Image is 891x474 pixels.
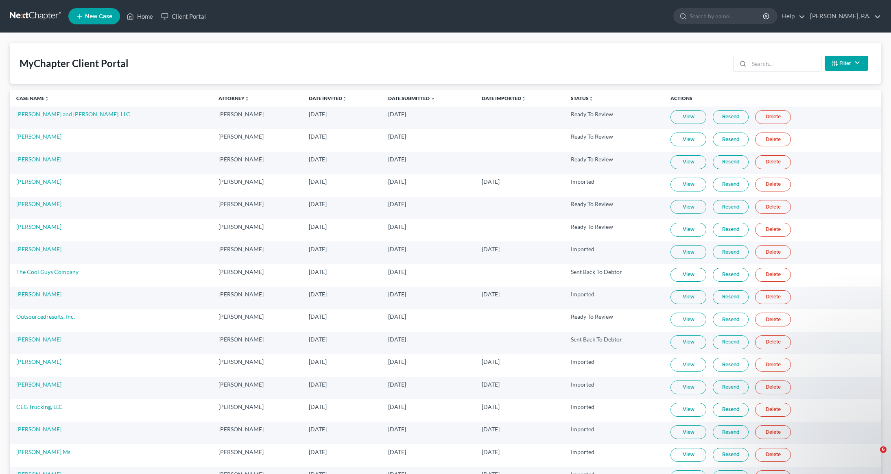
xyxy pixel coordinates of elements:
span: [DATE] [482,291,500,298]
span: [DATE] [482,381,500,388]
span: [DATE] [309,426,327,433]
span: [DATE] [482,426,500,433]
td: Imported [564,287,664,309]
td: [PERSON_NAME] [212,241,302,264]
a: Date Importedunfold_more [482,95,526,101]
a: Statusunfold_more [571,95,594,101]
a: View [670,290,706,304]
span: [DATE] [482,403,500,410]
a: [PERSON_NAME] [16,426,61,433]
span: [DATE] [388,156,406,163]
span: [DATE] [309,200,327,207]
a: Resend [713,448,749,462]
a: View [670,133,706,146]
td: Ready To Review [564,197,664,219]
span: [DATE] [388,313,406,320]
a: Resend [713,223,749,237]
td: [PERSON_NAME] [212,332,302,354]
a: View [670,223,706,237]
span: [DATE] [482,178,500,185]
span: [DATE] [388,200,406,207]
td: [PERSON_NAME] [212,219,302,241]
td: Ready To Review [564,107,664,129]
a: View [670,381,706,394]
span: [DATE] [388,178,406,185]
i: expand_more [430,96,435,101]
span: [DATE] [388,448,406,455]
a: Resend [713,425,749,439]
a: Delete [755,178,791,191]
a: Resend [713,358,749,372]
a: [PERSON_NAME] [16,156,61,163]
span: [DATE] [309,403,327,410]
span: [DATE] [309,381,327,388]
span: [DATE] [388,246,406,252]
span: [DATE] [309,178,327,185]
input: Search... [749,56,821,72]
a: Case Nameunfold_more [16,95,49,101]
a: Delete [755,110,791,124]
a: Delete [755,335,791,349]
a: [PERSON_NAME], P.A. [806,9,881,24]
a: [PERSON_NAME] [16,336,61,343]
a: Attorneyunfold_more [218,95,249,101]
i: unfold_more [44,96,49,101]
a: View [670,403,706,417]
span: 6 [880,446,887,453]
td: Ready To Review [564,152,664,174]
td: Imported [564,174,664,196]
a: View [670,200,706,214]
span: [DATE] [388,426,406,433]
a: Resend [713,268,749,282]
td: [PERSON_NAME] [212,287,302,309]
a: View [670,178,706,191]
a: Delete [755,268,791,282]
a: Resend [713,200,749,214]
span: [DATE] [388,133,406,140]
a: Resend [713,178,749,191]
i: unfold_more [245,96,249,101]
span: [DATE] [482,246,500,252]
span: [DATE] [388,336,406,343]
span: [DATE] [309,313,327,320]
a: View [670,335,706,349]
a: Resend [713,290,749,304]
td: Imported [564,241,664,264]
span: [DATE] [388,223,406,230]
input: Search by name... [690,9,764,24]
a: Delete [755,313,791,326]
a: [PERSON_NAME] [16,223,61,230]
i: unfold_more [521,96,526,101]
span: [DATE] [309,268,327,275]
td: Ready To Review [564,219,664,241]
a: [PERSON_NAME] and [PERSON_NAME], LLC [16,111,130,117]
a: [PERSON_NAME] Ms [16,448,70,455]
a: Delete [755,133,791,146]
span: [DATE] [309,111,327,117]
a: [PERSON_NAME] [16,178,61,185]
td: Sent Back To Debtor [564,332,664,354]
a: [PERSON_NAME] [16,133,61,140]
td: Imported [564,399,664,422]
span: [DATE] [482,358,500,365]
td: [PERSON_NAME] [212,197,302,219]
a: [PERSON_NAME] [16,246,61,252]
td: [PERSON_NAME] [212,129,302,151]
a: View [670,245,706,259]
td: [PERSON_NAME] [212,107,302,129]
a: View [670,110,706,124]
a: Delete [755,200,791,214]
a: CEG Trucking, LLC [16,403,63,410]
a: Home [122,9,157,24]
span: [DATE] [309,246,327,252]
th: Actions [664,90,881,107]
a: [PERSON_NAME] [16,200,61,207]
span: [DATE] [309,133,327,140]
div: MyChapter Client Portal [20,57,129,70]
a: View [670,155,706,169]
span: [DATE] [388,381,406,388]
a: View [670,448,706,462]
a: Help [778,9,805,24]
a: Client Portal [157,9,210,24]
span: [DATE] [309,223,327,230]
